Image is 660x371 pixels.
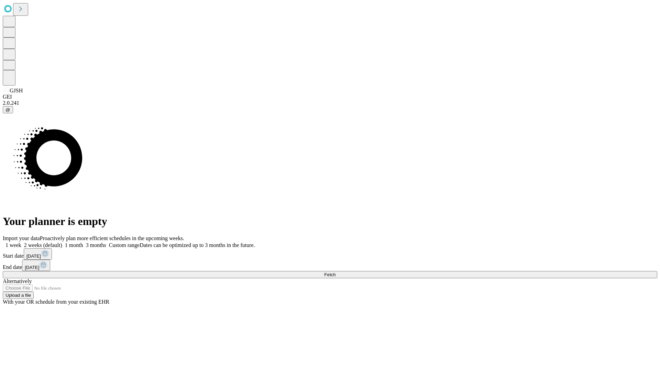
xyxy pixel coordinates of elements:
div: End date [3,260,657,271]
span: 1 week [5,242,21,248]
h1: Your planner is empty [3,215,657,228]
span: Dates can be optimized up to 3 months in the future. [140,242,255,248]
div: Start date [3,248,657,260]
span: 1 month [65,242,83,248]
span: [DATE] [25,265,39,270]
span: 3 months [86,242,106,248]
button: [DATE] [24,248,52,260]
span: With your OR schedule from your existing EHR [3,299,109,305]
span: Alternatively [3,278,32,284]
button: Upload a file [3,292,34,299]
span: Proactively plan more efficient schedules in the upcoming weeks. [40,235,184,241]
span: Import your data [3,235,40,241]
span: [DATE] [26,254,41,259]
span: GJSH [10,88,23,93]
span: Custom range [109,242,140,248]
div: GEI [3,94,657,100]
button: [DATE] [22,260,50,271]
span: @ [5,107,10,112]
button: Fetch [3,271,657,278]
div: 2.0.241 [3,100,657,106]
button: @ [3,106,13,113]
span: 2 weeks (default) [24,242,62,248]
span: Fetch [324,272,335,277]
